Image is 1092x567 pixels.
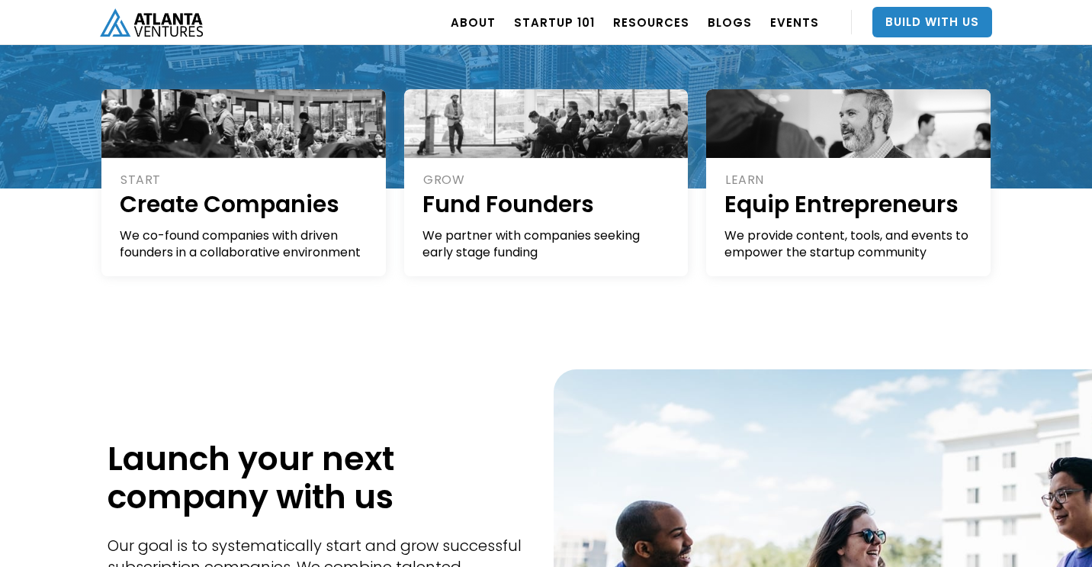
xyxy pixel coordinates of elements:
a: GROWFund FoundersWe partner with companies seeking early stage funding [404,89,689,276]
h1: Launch your next company with us [108,440,531,516]
a: Build With Us [872,7,992,37]
a: Startup 101 [514,1,595,43]
div: START [120,172,369,188]
div: Raise Capital → [422,261,528,276]
div: LEARN [725,172,974,188]
a: EVENTS [770,1,819,43]
a: ABOUT [451,1,496,43]
a: BLOGS [708,1,752,43]
h1: Create Companies [120,188,369,220]
div: We co-found companies with driven founders in a collaborative environment [120,227,369,261]
div: We partner with companies seeking early stage funding [422,227,672,261]
div: Create a Company → [120,261,265,276]
a: RESOURCES [613,1,689,43]
a: LEARNEquip EntrepreneursWe provide content, tools, and events to empower the startup community [706,89,991,276]
div: GROW [423,172,672,188]
a: STARTCreate CompaniesWe co-found companies with driven founders in a collaborative environment [101,89,386,276]
div: We provide content, tools, and events to empower the startup community [724,227,974,261]
h1: Fund Founders [422,188,672,220]
h1: Equip Entrepreneurs [724,188,974,220]
div: Access our Resources → [724,261,889,276]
